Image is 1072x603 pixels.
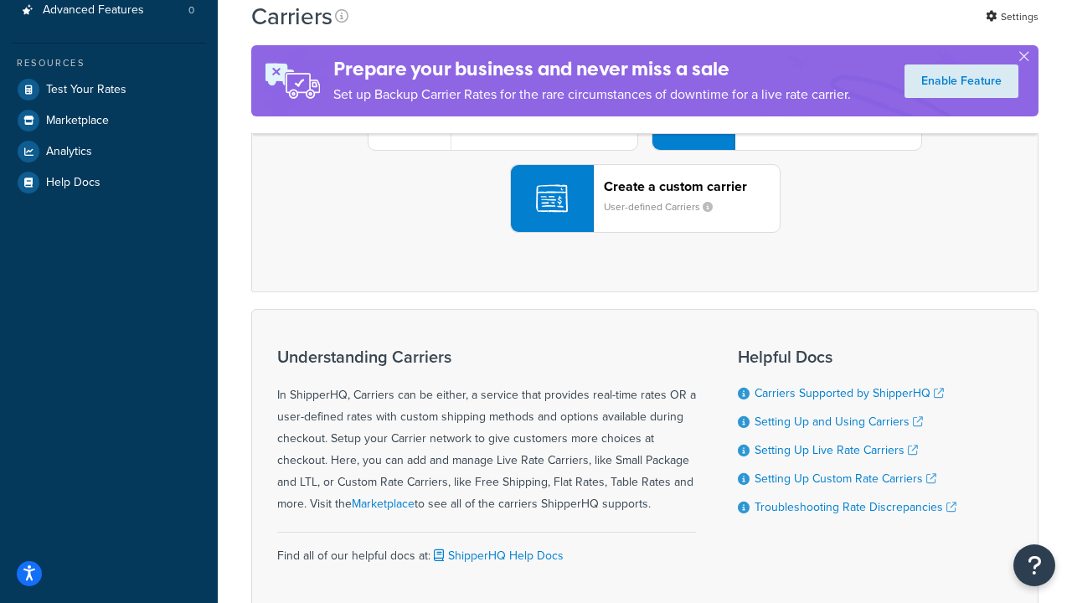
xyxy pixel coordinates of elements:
h3: Understanding Carriers [277,348,696,366]
a: Setting Up Live Rate Carriers [755,441,918,459]
a: Marketplace [352,495,415,513]
span: Marketplace [46,114,109,128]
button: Open Resource Center [1013,544,1055,586]
a: Enable Feature [904,64,1018,98]
img: icon-carrier-custom-c93b8a24.svg [536,183,568,214]
small: User-defined Carriers [604,199,726,214]
a: Setting Up Custom Rate Carriers [755,470,936,487]
a: Analytics [13,137,205,167]
a: Help Docs [13,167,205,198]
div: Find all of our helpful docs at: [277,532,696,567]
a: Setting Up and Using Carriers [755,413,923,430]
div: In ShipperHQ, Carriers can be either, a service that provides real-time rates OR a user-defined r... [277,348,696,515]
p: Set up Backup Carrier Rates for the rare circumstances of downtime for a live rate carrier. [333,83,851,106]
a: Marketplace [13,106,205,136]
span: Advanced Features [43,3,144,18]
a: Settings [986,5,1038,28]
span: Test Your Rates [46,83,126,97]
button: Create a custom carrierUser-defined Carriers [510,164,781,233]
header: Create a custom carrier [604,178,780,194]
img: ad-rules-rateshop-fe6ec290ccb7230408bd80ed9643f0289d75e0ffd9eb532fc0e269fcd187b520.png [251,45,333,116]
a: Carriers Supported by ShipperHQ [755,384,944,402]
a: Troubleshooting Rate Discrepancies [755,498,956,516]
h4: Prepare your business and never miss a sale [333,55,851,83]
span: Analytics [46,145,92,159]
span: Help Docs [46,176,100,190]
span: 0 [188,3,194,18]
h3: Helpful Docs [738,348,956,366]
div: Resources [13,56,205,70]
a: Test Your Rates [13,75,205,105]
a: ShipperHQ Help Docs [430,547,564,564]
